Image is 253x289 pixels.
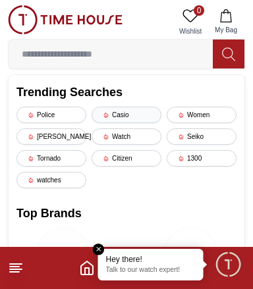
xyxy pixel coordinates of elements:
div: Police [16,107,86,123]
div: Chat Widget [214,250,243,279]
div: watches [16,172,86,188]
div: 1300 [167,150,237,167]
img: Quantum [37,228,90,280]
img: ... [8,5,123,34]
div: Watch [92,128,161,145]
span: 0 [194,5,204,16]
div: Citizen [92,150,161,167]
span: Wishlist [174,26,207,36]
div: [PERSON_NAME] [16,128,86,145]
div: Casio [92,107,161,123]
h2: Trending Searches [16,83,237,101]
div: Tornado [16,150,86,167]
p: Talk to our watch expert! [106,266,196,275]
a: Home [79,260,95,276]
img: Carlton [164,228,217,280]
button: My Bag [207,5,245,39]
div: Seiko [167,128,237,145]
div: Women [167,107,237,123]
div: Hey there! [106,254,196,265]
span: My Bag [210,25,242,35]
em: Close tooltip [93,244,105,255]
a: 0Wishlist [174,5,207,39]
h2: Top Brands [16,204,237,223]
